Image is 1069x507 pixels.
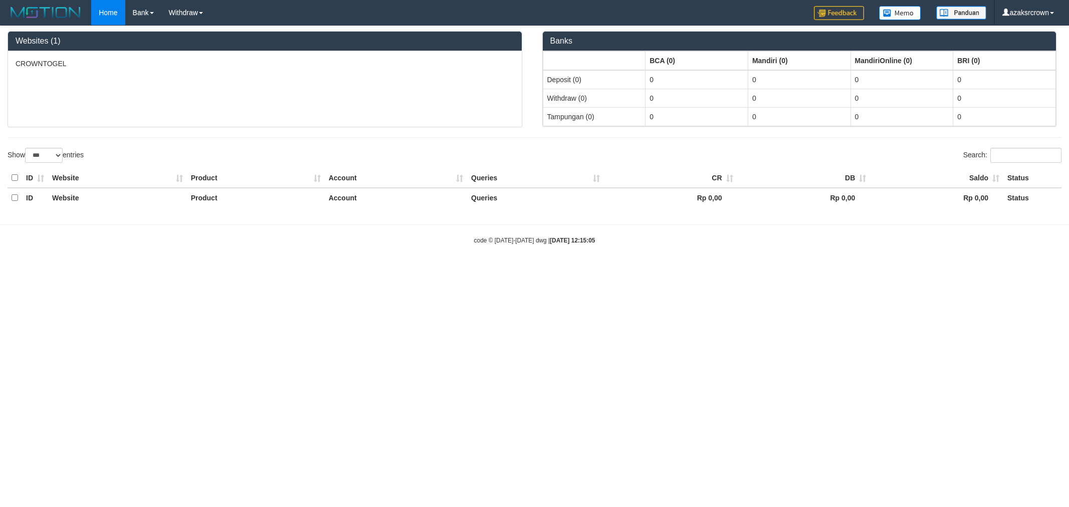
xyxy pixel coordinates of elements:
[543,51,646,70] th: Group: activate to sort column ascending
[748,51,850,70] th: Group: activate to sort column ascending
[953,89,1056,107] td: 0
[850,89,953,107] td: 0
[467,168,604,188] th: Queries
[604,168,737,188] th: CR
[990,148,1061,163] input: Search:
[737,188,871,207] th: Rp 0,00
[936,6,986,20] img: panduan.png
[814,6,864,20] img: Feedback.jpg
[22,168,48,188] th: ID
[879,6,921,20] img: Button%20Memo.svg
[1003,188,1061,207] th: Status
[748,70,850,89] td: 0
[8,148,84,163] label: Show entries
[16,59,514,69] p: CROWNTOGEL
[550,37,1049,46] h3: Banks
[550,237,595,244] strong: [DATE] 12:15:05
[25,148,63,163] select: Showentries
[953,107,1056,126] td: 0
[8,5,84,20] img: MOTION_logo.png
[604,188,737,207] th: Rp 0,00
[850,51,953,70] th: Group: activate to sort column ascending
[187,188,325,207] th: Product
[16,37,514,46] h3: Websites (1)
[646,89,748,107] td: 0
[953,70,1056,89] td: 0
[543,107,646,126] td: Tampungan (0)
[748,107,850,126] td: 0
[953,51,1056,70] th: Group: activate to sort column ascending
[870,168,1003,188] th: Saldo
[737,168,871,188] th: DB
[646,51,748,70] th: Group: activate to sort column ascending
[325,188,467,207] th: Account
[646,70,748,89] td: 0
[22,188,48,207] th: ID
[325,168,467,188] th: Account
[48,168,187,188] th: Website
[474,237,595,244] small: code © [DATE]-[DATE] dwg |
[748,89,850,107] td: 0
[543,89,646,107] td: Withdraw (0)
[467,188,604,207] th: Queries
[1003,168,1061,188] th: Status
[870,188,1003,207] th: Rp 0,00
[850,70,953,89] td: 0
[48,188,187,207] th: Website
[187,168,325,188] th: Product
[543,70,646,89] td: Deposit (0)
[963,148,1061,163] label: Search:
[646,107,748,126] td: 0
[850,107,953,126] td: 0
